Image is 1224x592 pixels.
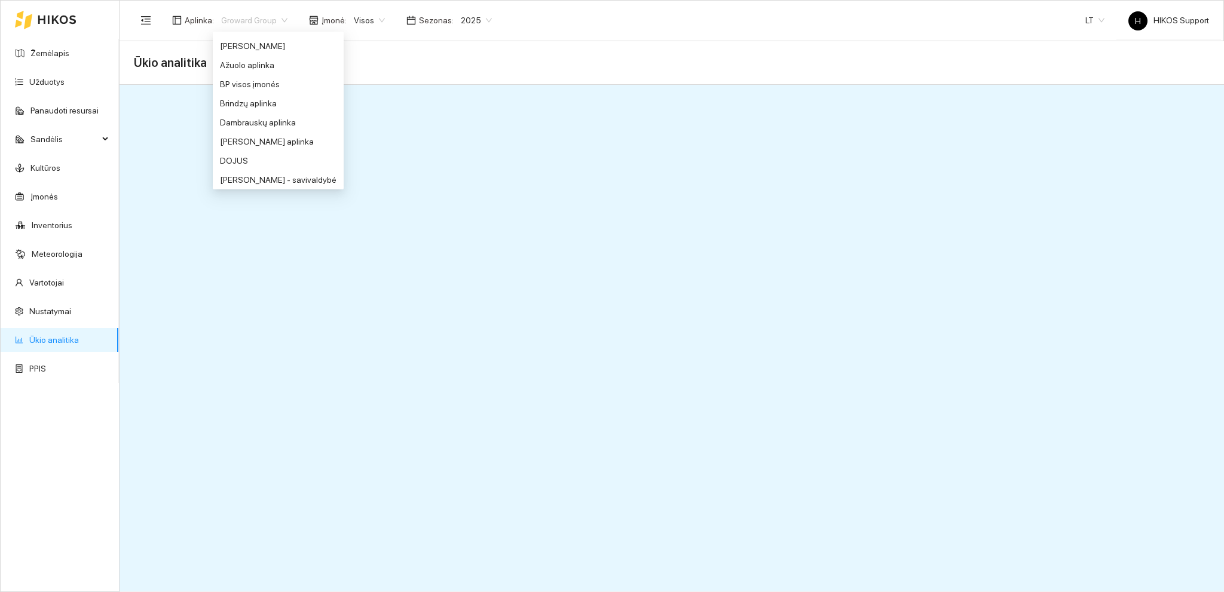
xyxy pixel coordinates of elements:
[309,16,319,25] span: shop
[220,39,336,53] div: [PERSON_NAME]
[32,249,82,259] a: Meteorologija
[30,163,60,173] a: Kultūros
[213,75,344,94] div: BP visos įmonės
[213,94,344,113] div: Brindzų aplinka
[213,56,344,75] div: Ažuolo aplinka
[134,53,207,72] span: Ūkio analitika
[213,151,344,170] div: DOJUS
[220,59,336,72] div: Ažuolo aplinka
[220,116,336,129] div: Dambrauskų aplinka
[185,14,214,27] span: Aplinka :
[220,154,336,167] div: DOJUS
[461,11,492,29] span: 2025
[140,15,151,26] span: menu-fold
[221,11,287,29] span: Groward Group
[30,192,58,201] a: Įmonės
[29,278,64,287] a: Vartotojai
[30,106,99,115] a: Panaudoti resursai
[29,335,79,345] a: Ūkio analitika
[32,220,72,230] a: Inventorius
[1135,11,1141,30] span: H
[220,173,336,186] div: [PERSON_NAME] - savivaldybė
[213,132,344,151] div: Dariaus Krikščiūno aplinka
[213,113,344,132] div: Dambrauskų aplinka
[172,16,182,25] span: layout
[419,14,454,27] span: Sezonas :
[30,48,69,58] a: Žemėlapis
[220,97,336,110] div: Brindzų aplinka
[213,36,344,56] div: Arvydas Paukštys
[354,11,385,29] span: Visos
[213,170,344,189] div: Donatas Klimkevičius - savivaldybė
[134,8,158,32] button: menu-fold
[29,77,65,87] a: Užduotys
[30,127,99,151] span: Sandėlis
[220,135,336,148] div: [PERSON_NAME] aplinka
[406,16,416,25] span: calendar
[1085,11,1104,29] span: LT
[29,364,46,373] a: PPIS
[322,14,347,27] span: Įmonė :
[29,306,71,316] a: Nustatymai
[220,78,336,91] div: BP visos įmonės
[1128,16,1209,25] span: HIKOS Support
